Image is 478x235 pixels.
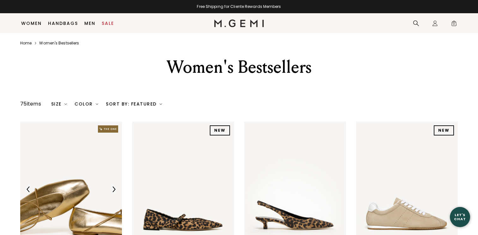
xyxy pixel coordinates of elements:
[102,21,114,26] a: Sale
[75,101,98,106] div: Color
[21,21,42,26] a: Women
[160,103,162,105] img: chevron-down.svg
[450,213,470,221] div: Let's Chat
[51,101,67,106] div: Size
[20,41,32,46] a: Home
[214,20,264,27] img: M.Gemi
[39,41,79,46] a: Women's bestsellers
[130,56,349,78] div: Women's Bestsellers
[96,103,98,105] img: chevron-down.svg
[451,21,457,28] span: 0
[26,186,31,192] img: Previous Arrow
[48,21,78,26] a: Handbags
[106,101,162,106] div: Sort By: Featured
[84,21,95,26] a: Men
[210,125,230,135] div: NEW
[64,103,67,105] img: chevron-down.svg
[98,125,118,133] img: The One tag
[111,186,117,192] img: Next Arrow
[434,125,454,135] div: NEW
[20,100,41,108] div: 75 items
